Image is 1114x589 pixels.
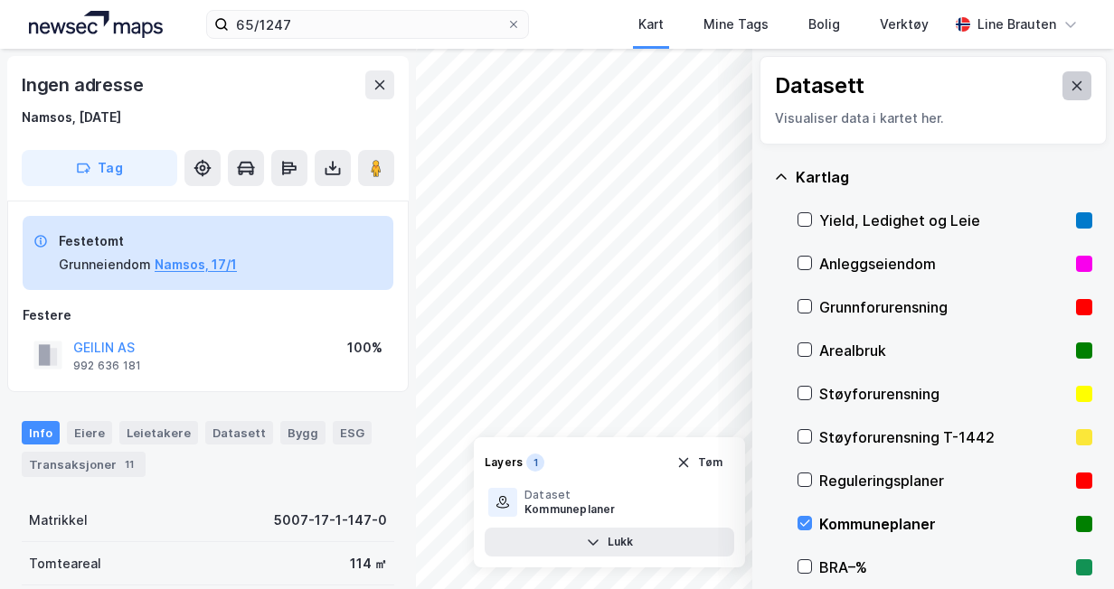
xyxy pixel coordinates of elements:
[880,14,929,35] div: Verktøy
[59,230,237,252] div: Festetomt
[22,452,146,477] div: Transaksjoner
[775,108,1091,129] div: Visualiser data i kartet her.
[819,470,1069,491] div: Reguleringsplaner
[119,421,198,444] div: Leietakere
[703,14,769,35] div: Mine Tags
[526,453,544,472] div: 1
[485,455,523,470] div: Layers
[73,359,141,373] div: 992 636 181
[665,448,734,477] button: Tøm
[29,553,101,575] div: Tomteareal
[29,510,88,531] div: Matrikkel
[22,421,60,444] div: Info
[819,296,1069,318] div: Grunnforurensning
[67,421,112,444] div: Eiere
[280,421,326,444] div: Bygg
[205,421,273,444] div: Datasett
[819,253,1069,275] div: Anleggseiendom
[977,14,1056,35] div: Line Brauten
[1024,502,1114,589] div: Kontrollprogram for chat
[775,71,864,100] div: Datasett
[22,150,177,186] button: Tag
[120,455,138,473] div: 11
[23,304,393,326] div: Festere
[524,502,616,517] div: Kommuneplaner
[638,14,664,35] div: Kart
[1024,502,1114,589] iframe: Chat Widget
[819,383,1069,405] div: Støyforurensning
[485,528,734,556] button: Lukk
[229,11,505,38] input: Søk på adresse, matrikkel, gårdeiere, leietakere eller personer
[808,14,840,35] div: Bolig
[350,553,387,575] div: 114 ㎡
[819,340,1069,361] div: Arealbruk
[22,70,146,99] div: Ingen adresse
[274,510,387,531] div: 5007-17-1-147-0
[22,107,121,128] div: Namsos, [DATE]
[819,210,1069,231] div: Yield, Ledighet og Leie
[347,337,382,359] div: 100%
[155,254,237,276] button: Namsos, 17/1
[333,421,372,444] div: ESG
[819,513,1069,535] div: Kommuneplaner
[796,166,1092,188] div: Kartlag
[29,11,163,38] img: logo.a4113a55bc3d86da70a041830d287a7e.svg
[524,488,616,502] div: Dataset
[59,254,151,276] div: Grunneiendom
[819,556,1069,578] div: BRA–%
[819,426,1069,448] div: Støyforurensning T-1442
